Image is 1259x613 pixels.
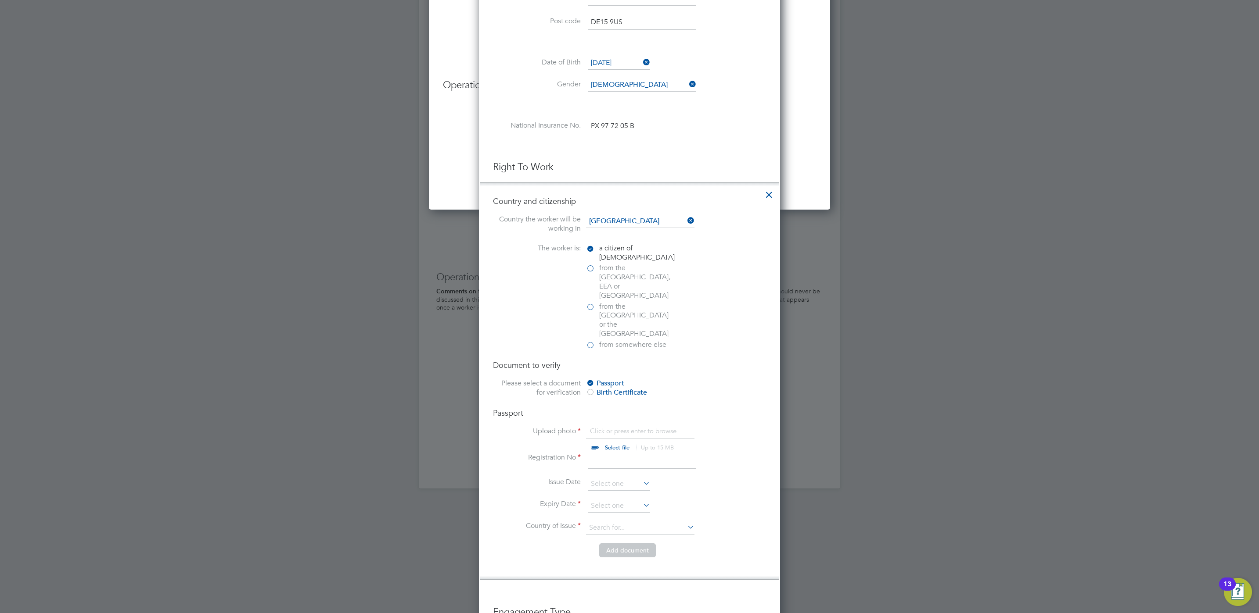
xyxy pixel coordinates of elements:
[493,499,581,509] label: Expiry Date
[588,78,696,92] input: Select one
[493,17,581,26] label: Post code
[493,521,581,531] label: Country of Issue
[493,379,581,397] label: Please select a document for verification
[1223,584,1231,595] div: 13
[599,302,674,339] span: from the [GEOGRAPHIC_DATA] or the [GEOGRAPHIC_DATA]
[493,215,581,233] label: Country the worker will be working in
[443,79,816,92] h3: Operational Instructions & Comments
[493,360,766,370] h4: Document to verify
[1224,578,1252,606] button: Open Resource Center, 13 new notifications
[493,244,581,253] label: The worker is:
[493,80,581,89] label: Gender
[443,38,531,47] label: Additional H&S
[586,521,694,535] input: Search for...
[599,244,675,262] span: a citizen of [DEMOGRAPHIC_DATA]
[493,58,581,67] label: Date of Birth
[588,478,650,491] input: Select one
[599,264,674,300] span: from the [GEOGRAPHIC_DATA], EEA or [GEOGRAPHIC_DATA]
[588,499,650,513] input: Select one
[493,408,766,418] h4: Passport
[493,427,581,436] label: Upload photo
[586,215,694,228] input: Search for...
[599,543,656,557] button: Add document
[599,340,666,349] span: from somewhere else
[586,379,718,388] div: Passport
[493,161,766,174] h3: Right To Work
[493,453,581,462] label: Registration No
[493,196,766,206] h4: Country and citizenship
[493,121,581,130] label: National Insurance No.
[586,388,718,397] div: Birth Certificate
[493,478,581,487] label: Issue Date
[588,57,650,70] input: Select one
